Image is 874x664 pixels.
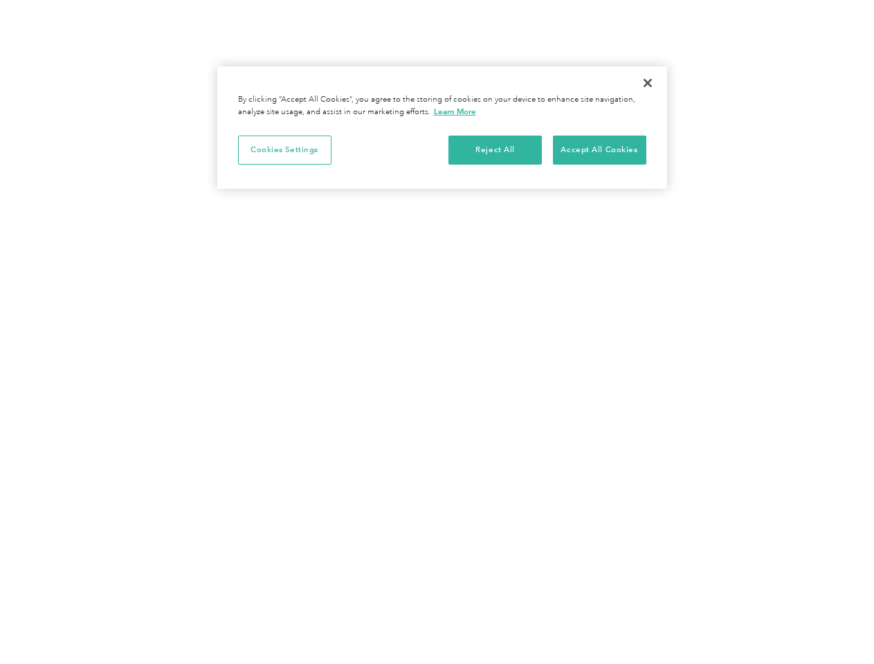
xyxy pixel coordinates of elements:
a: More information about your privacy, opens in a new tab [434,107,476,116]
div: Cookie banner [217,66,667,189]
div: Privacy [217,66,667,189]
button: Accept All Cookies [553,136,646,165]
div: By clicking “Accept All Cookies”, you agree to the storing of cookies on your device to enhance s... [238,94,646,118]
button: Close [632,68,663,98]
button: Reject All [448,136,542,165]
button: Cookies Settings [238,136,331,165]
